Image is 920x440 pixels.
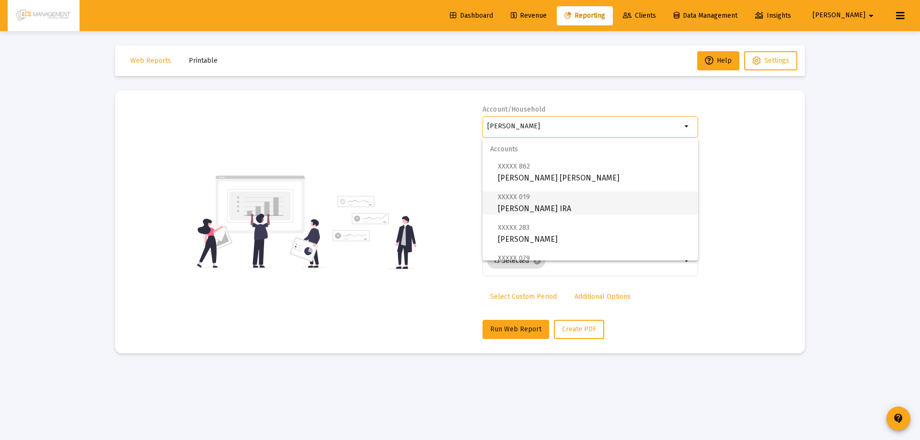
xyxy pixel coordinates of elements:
span: Create PDF [562,325,596,333]
span: Web Reports [130,56,171,65]
a: Insights [747,6,799,25]
span: Settings [764,56,789,65]
span: XXXXX 283 [498,224,529,232]
span: XXXXX 079 [498,254,530,262]
a: Reporting [557,6,613,25]
span: [PERSON_NAME] [498,222,690,245]
a: Revenue [503,6,554,25]
a: Dashboard [442,6,501,25]
button: Help [697,51,739,70]
span: Help [705,56,732,65]
span: [PERSON_NAME] [813,11,865,20]
button: [PERSON_NAME] [801,6,888,25]
button: Printable [181,51,225,70]
img: reporting-alt [333,196,416,269]
a: Data Management [666,6,745,25]
button: Create PDF [554,320,604,339]
mat-chip-list: Selection [487,251,681,271]
span: Clients [623,11,656,20]
mat-icon: cancel [533,257,541,265]
span: Revenue [511,11,547,20]
span: XXXXX 019 [498,193,530,201]
mat-icon: arrow_drop_down [681,121,693,132]
span: Dashboard [450,11,493,20]
span: Run Web Report [490,325,541,333]
img: Dashboard [15,6,72,25]
button: Run Web Report [483,320,549,339]
span: Select Custom Period [490,293,557,301]
span: XXXXX 862 [498,162,530,170]
a: Clients [615,6,664,25]
span: Insights [755,11,791,20]
input: Search or select an account or household [487,123,681,130]
label: Account/Household [483,105,546,113]
mat-icon: arrow_drop_down [865,6,877,25]
mat-icon: arrow_drop_down [681,255,693,267]
span: [PERSON_NAME] IRA [498,191,690,214]
span: [PERSON_NAME] Individual [498,252,690,276]
span: Data Management [674,11,737,20]
span: Additional Options [575,293,631,301]
span: Printable [189,56,218,65]
span: [PERSON_NAME] [PERSON_NAME] [498,160,690,184]
mat-icon: contact_support [893,413,904,424]
img: reporting [195,174,327,269]
span: Reporting [564,11,605,20]
mat-chip: 15 Selected [487,253,545,269]
button: Settings [744,51,797,70]
button: Web Reports [123,51,179,70]
span: Accounts [483,138,698,161]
